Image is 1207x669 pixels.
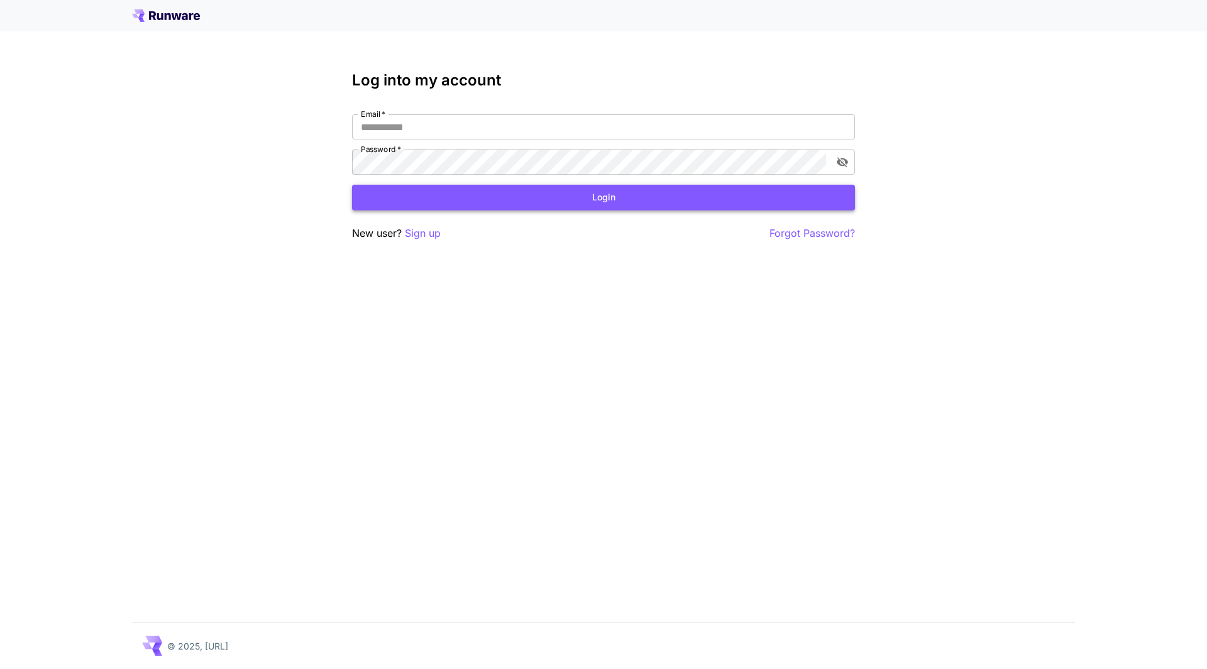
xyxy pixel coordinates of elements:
button: toggle password visibility [831,151,854,173]
button: Login [352,185,855,210]
button: Forgot Password? [769,226,855,241]
button: Sign up [405,226,441,241]
label: Email [361,109,385,119]
p: New user? [352,226,441,241]
p: © 2025, [URL] [167,639,228,653]
label: Password [361,144,401,155]
h3: Log into my account [352,72,855,89]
